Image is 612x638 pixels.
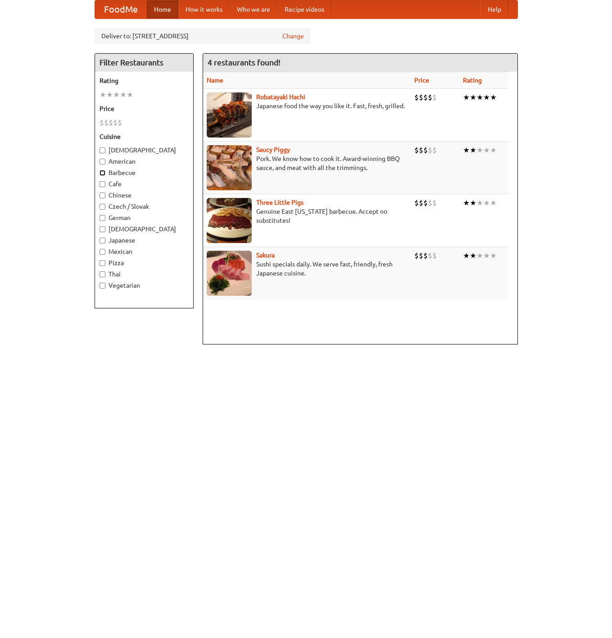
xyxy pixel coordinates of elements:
p: Genuine East [US_STATE] barbecue. Accept no substitutes! [207,207,408,225]
input: Mexican [100,249,105,255]
li: $ [428,145,432,155]
label: Cafe [100,179,189,188]
p: Japanese food the way you like it. Fast, fresh, grilled. [207,101,408,110]
li: ★ [120,90,127,100]
li: $ [419,198,423,208]
p: Sushi specials daily. We serve fast, friendly, fresh Japanese cuisine. [207,260,408,278]
li: ★ [463,251,470,261]
h5: Price [100,104,189,113]
label: American [100,157,189,166]
li: $ [414,145,419,155]
a: Robatayaki Hachi [256,93,305,101]
li: $ [118,118,122,128]
input: Czech / Slovak [100,204,105,210]
input: American [100,159,105,165]
li: ★ [483,92,490,102]
input: Cafe [100,181,105,187]
input: Japanese [100,238,105,243]
li: $ [423,251,428,261]
li: $ [432,251,437,261]
input: [DEMOGRAPHIC_DATA] [100,226,105,232]
a: Who we are [230,0,277,18]
a: Sakura [256,252,275,259]
li: ★ [490,145,497,155]
li: $ [423,145,428,155]
li: ★ [470,198,476,208]
a: Name [207,77,223,84]
li: $ [428,92,432,102]
li: ★ [476,92,483,102]
h5: Cuisine [100,132,189,141]
label: German [100,213,189,222]
a: How it works [178,0,230,18]
li: ★ [470,251,476,261]
li: ★ [113,90,120,100]
li: $ [432,145,437,155]
li: $ [100,118,104,128]
input: Chinese [100,193,105,198]
label: Pizza [100,258,189,267]
label: Czech / Slovak [100,202,189,211]
li: ★ [127,90,133,100]
ng-pluralize: 4 restaurants found! [208,58,281,67]
li: ★ [463,92,470,102]
li: $ [414,92,419,102]
label: Japanese [100,236,189,245]
label: [DEMOGRAPHIC_DATA] [100,146,189,155]
div: Deliver to: [STREET_ADDRESS] [95,28,311,44]
label: Barbecue [100,168,189,177]
li: $ [428,198,432,208]
li: ★ [483,251,490,261]
li: ★ [476,145,483,155]
li: ★ [483,198,490,208]
li: $ [419,92,423,102]
img: saucy.jpg [207,145,252,190]
label: Vegetarian [100,281,189,290]
label: Chinese [100,191,189,200]
input: German [100,215,105,221]
li: ★ [470,145,476,155]
input: Thai [100,271,105,277]
li: $ [104,118,109,128]
li: ★ [100,90,106,100]
a: Recipe videos [277,0,331,18]
a: Saucy Piggy [256,146,290,153]
input: Barbecue [100,170,105,176]
a: FoodMe [95,0,147,18]
a: Help [481,0,508,18]
input: Pizza [100,260,105,266]
img: robatayaki.jpg [207,92,252,138]
li: $ [109,118,113,128]
li: $ [432,92,437,102]
label: [DEMOGRAPHIC_DATA] [100,225,189,234]
li: $ [419,145,423,155]
img: sakura.jpg [207,251,252,296]
label: Thai [100,270,189,279]
li: ★ [476,198,483,208]
li: $ [423,92,428,102]
li: ★ [483,145,490,155]
h5: Rating [100,76,189,85]
li: $ [432,198,437,208]
li: ★ [463,145,470,155]
li: ★ [490,198,497,208]
a: Change [282,32,304,41]
li: $ [414,198,419,208]
li: $ [414,251,419,261]
label: Mexican [100,247,189,256]
a: Home [147,0,178,18]
li: ★ [490,92,497,102]
input: [DEMOGRAPHIC_DATA] [100,147,105,153]
p: Pork. We know how to cook it. Award-winning BBQ sauce, and meat with all the trimmings. [207,154,408,172]
b: Three Little Pigs [256,199,304,206]
li: ★ [490,251,497,261]
img: littlepigs.jpg [207,198,252,243]
input: Vegetarian [100,283,105,289]
li: ★ [476,251,483,261]
li: ★ [470,92,476,102]
li: $ [423,198,428,208]
a: Rating [463,77,482,84]
li: $ [419,251,423,261]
